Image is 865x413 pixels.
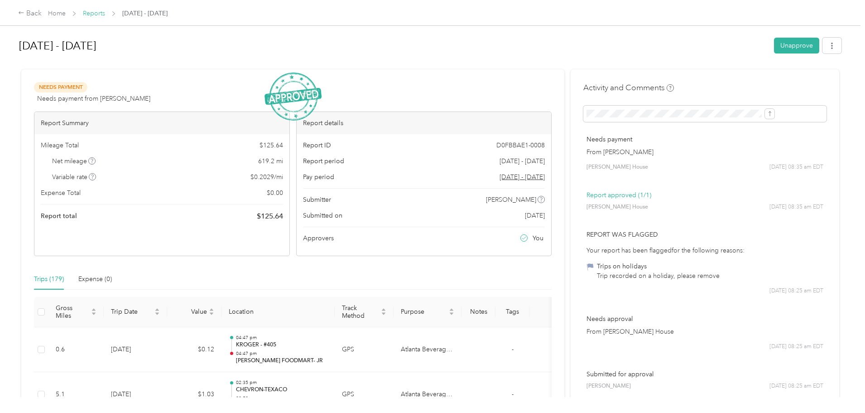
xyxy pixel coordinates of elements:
th: Purpose [394,297,461,327]
span: $ 125.64 [259,141,283,150]
button: Unapprove [774,38,819,53]
p: 04:47 pm [236,335,327,341]
div: Trip recorded on a holiday, please remove [597,271,720,281]
span: [DATE] - [DATE] [500,156,545,166]
div: Trips (179) [34,274,64,284]
span: [DATE] 08:25 am EDT [769,287,823,295]
span: Track Method [342,304,379,320]
span: Report period [303,156,344,166]
p: 02:35 pm [236,379,327,386]
span: - [512,345,514,353]
span: [DATE] 08:35 am EDT [769,203,823,211]
span: Trip Date [111,308,153,316]
td: GPS [335,327,394,373]
td: Atlanta Beverage Company [394,327,461,373]
p: 04:47 pm [236,350,327,357]
p: From [PERSON_NAME] House [586,327,823,336]
span: [PERSON_NAME] House [586,203,648,211]
p: From [PERSON_NAME] [586,147,823,157]
p: KROGER - #405 [236,341,327,349]
span: Value [174,308,207,316]
th: Trip Date [104,297,167,327]
th: Track Method [335,297,394,327]
p: CHEVRON-TEXACO [236,386,327,394]
span: Net mileage [52,156,96,166]
span: Needs Payment [34,82,87,92]
p: 02:52 pm [236,395,327,402]
p: Report approved (1/1) [586,190,823,200]
th: Gross Miles [48,297,104,327]
span: Approvers [303,233,334,243]
span: [DATE] - [DATE] [122,9,168,18]
p: Report was flagged [586,230,823,239]
span: Mileage Total [41,141,79,150]
span: [DATE] 08:25 am EDT [769,343,823,351]
span: caret-up [209,307,214,312]
p: Submitted for approval [586,369,823,379]
span: Needs payment from [PERSON_NAME] [37,94,150,103]
div: Trips on holidays [597,262,720,271]
div: Expense (0) [78,274,112,284]
p: Needs approval [586,314,823,324]
span: caret-down [381,311,386,316]
span: Submitter [303,195,331,204]
span: $ 125.64 [257,211,283,222]
span: D0FBBAE1-0008 [496,141,545,150]
iframe: Everlance-gr Chat Button Frame [814,362,865,413]
span: Submitted on [303,211,342,220]
span: caret-up [449,307,454,312]
span: Report ID [303,141,331,150]
td: $0.12 [167,327,221,373]
span: $ 0.00 [267,188,283,198]
h4: Activity and Comments [583,82,674,93]
span: Report total [41,211,77,221]
span: caret-down [154,311,160,316]
th: Value [167,297,221,327]
span: caret-down [449,311,454,316]
span: Pay period [303,172,334,182]
td: 0.6 [48,327,104,373]
p: [PERSON_NAME] FOODMART- JR [236,357,327,365]
span: [PERSON_NAME] [586,382,631,390]
h1: Sep 1 - 30, 2025 [19,35,768,57]
span: [DATE] [525,211,545,220]
span: $ 0.2029 / mi [250,172,283,182]
div: Report Summary [34,112,289,134]
div: Back [18,8,42,19]
span: caret-down [91,311,96,316]
p: Needs payment [586,135,823,144]
span: Expense Total [41,188,81,198]
th: Notes [461,297,495,327]
span: caret-up [91,307,96,312]
span: 619.2 mi [258,156,283,166]
span: Go to pay period [500,172,545,182]
span: [DATE] 08:25 am EDT [769,382,823,390]
span: [PERSON_NAME] [486,195,536,204]
div: Report details [297,112,552,134]
td: [DATE] [104,327,167,373]
span: caret-down [209,311,214,316]
span: - [512,390,514,398]
span: [DATE] 08:35 am EDT [769,163,823,171]
span: [PERSON_NAME] House [586,163,648,171]
a: Reports [83,10,105,17]
img: ApprovedStamp [264,73,322,121]
span: Purpose [401,308,447,316]
th: Tags [495,297,529,327]
span: caret-up [154,307,160,312]
span: You [533,233,543,243]
th: Location [221,297,335,327]
div: Your report has been flagged for the following reasons: [586,246,823,255]
span: Variable rate [52,172,96,182]
span: Gross Miles [56,304,89,320]
span: caret-up [381,307,386,312]
a: Home [48,10,66,17]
